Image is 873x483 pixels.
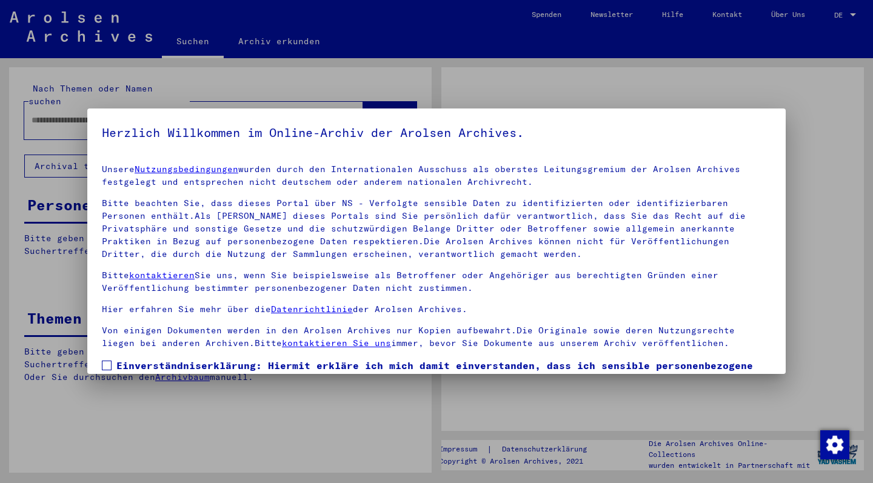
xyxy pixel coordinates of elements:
[102,123,771,142] h5: Herzlich Willkommen im Online-Archiv der Arolsen Archives.
[820,430,849,459] img: Zustimmung ändern
[102,269,771,295] p: Bitte Sie uns, wenn Sie beispielsweise als Betroffener oder Angehöriger aus berechtigten Gründen ...
[102,324,771,350] p: Von einigen Dokumenten werden in den Arolsen Archives nur Kopien aufbewahrt.Die Originale sowie d...
[102,197,771,261] p: Bitte beachten Sie, dass dieses Portal über NS - Verfolgte sensible Daten zu identifizierten oder...
[116,358,771,416] span: Einverständniserklärung: Hiermit erkläre ich mich damit einverstanden, dass ich sensible personen...
[271,304,353,315] a: Datenrichtlinie
[282,338,391,348] a: kontaktieren Sie uns
[129,270,195,281] a: kontaktieren
[102,163,771,188] p: Unsere wurden durch den Internationalen Ausschuss als oberstes Leitungsgremium der Arolsen Archiv...
[135,164,238,175] a: Nutzungsbedingungen
[102,303,771,316] p: Hier erfahren Sie mehr über die der Arolsen Archives.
